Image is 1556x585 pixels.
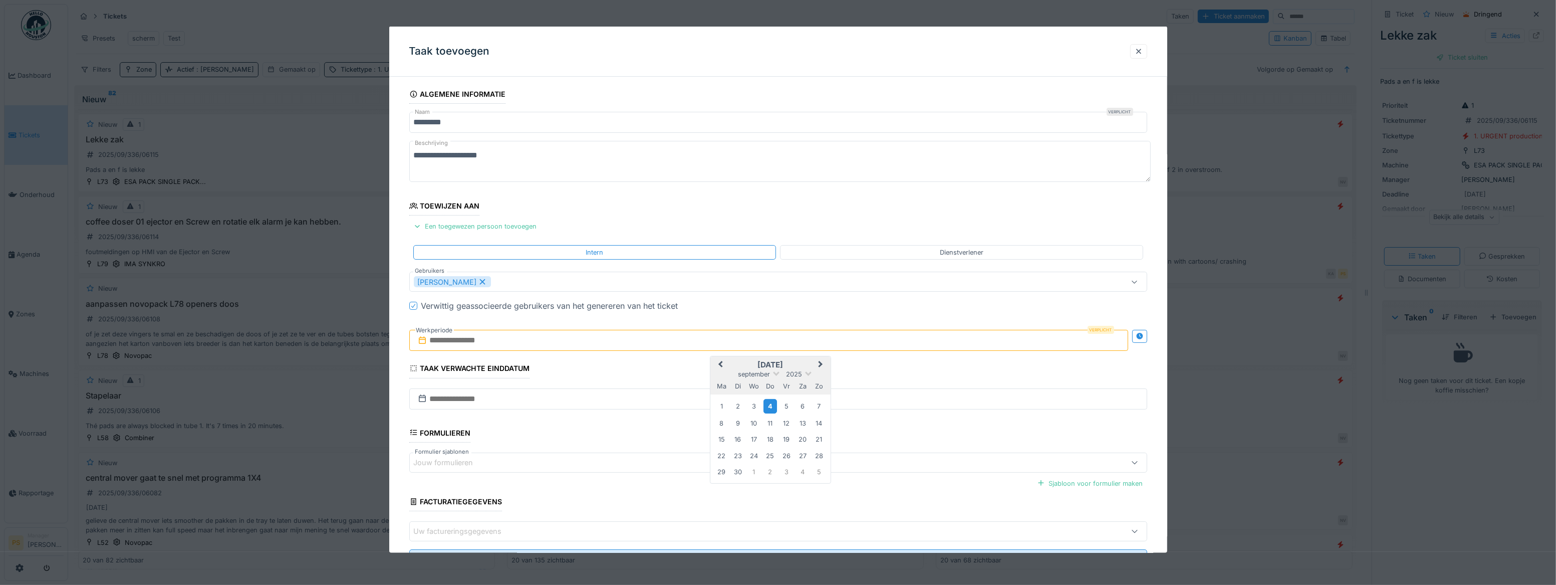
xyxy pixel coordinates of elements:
[763,379,777,393] div: donderdag
[747,400,760,413] div: Choose woensdag 3 september 2025
[812,416,826,430] div: Choose zondag 14 september 2025
[796,465,810,479] div: Choose zaterdag 4 oktober 2025
[414,526,516,537] div: Uw factureringsgegevens
[763,465,777,479] div: Choose donderdag 2 oktober 2025
[814,357,830,373] button: Next Month
[731,400,744,413] div: Choose dinsdag 2 september 2025
[731,416,744,430] div: Choose dinsdag 9 september 2025
[747,449,760,462] div: Choose woensdag 24 september 2025
[763,449,777,462] div: Choose donderdag 25 september 2025
[796,433,810,446] div: Choose zaterdag 20 september 2025
[747,465,760,479] div: Choose woensdag 1 oktober 2025
[796,449,810,462] div: Choose zaterdag 27 september 2025
[713,398,827,480] div: Month september, 2025
[812,449,826,462] div: Choose zondag 28 september 2025
[780,449,793,462] div: Choose vrijdag 26 september 2025
[731,449,744,462] div: Choose dinsdag 23 september 2025
[409,45,490,58] h3: Taak toevoegen
[413,447,471,456] label: Formulier sjablonen
[715,416,728,430] div: Choose maandag 8 september 2025
[796,416,810,430] div: Choose zaterdag 13 september 2025
[763,433,777,446] div: Choose donderdag 18 september 2025
[415,325,454,336] label: Werkperiode
[715,449,728,462] div: Choose maandag 22 september 2025
[738,370,770,377] span: september
[409,361,530,378] div: Taak verwachte einddatum
[409,494,502,511] div: Facturatiegegevens
[413,267,447,275] label: Gebruikers
[414,457,487,468] div: Jouw formulieren
[1088,326,1114,334] div: Verplicht
[763,416,777,430] div: Choose donderdag 11 september 2025
[780,400,793,413] div: Choose vrijdag 5 september 2025
[413,108,432,116] label: Naam
[812,379,826,393] div: zondag
[812,400,826,413] div: Choose zondag 7 september 2025
[780,465,793,479] div: Choose vrijdag 3 oktober 2025
[812,433,826,446] div: Choose zondag 21 september 2025
[940,248,983,257] div: Dienstverlener
[747,433,760,446] div: Choose woensdag 17 september 2025
[711,357,727,373] button: Previous Month
[796,379,810,393] div: zaterdag
[747,416,760,430] div: Choose woensdag 10 september 2025
[731,379,744,393] div: dinsdag
[780,433,793,446] div: Choose vrijdag 19 september 2025
[731,433,744,446] div: Choose dinsdag 16 september 2025
[409,87,506,104] div: Algemene informatie
[414,276,491,287] div: [PERSON_NAME]
[715,433,728,446] div: Choose maandag 15 september 2025
[586,248,603,257] div: Intern
[409,198,480,215] div: Toewijzen aan
[715,379,728,393] div: maandag
[413,137,450,149] label: Beschrijving
[409,425,471,442] div: Formulieren
[787,370,803,377] span: 2025
[715,465,728,479] div: Choose maandag 29 september 2025
[710,360,831,369] h2: [DATE]
[731,465,744,479] div: Choose dinsdag 30 september 2025
[780,379,793,393] div: vrijdag
[409,220,541,233] div: Een toegewezen persoon toevoegen
[763,399,777,414] div: Choose donderdag 4 september 2025
[715,400,728,413] div: Choose maandag 1 september 2025
[796,400,810,413] div: Choose zaterdag 6 september 2025
[780,416,793,430] div: Choose vrijdag 12 september 2025
[1107,108,1133,116] div: Verplicht
[421,300,678,312] div: Verwittig geassocieerde gebruikers van het genereren van het ticket
[1033,476,1147,490] div: Sjabloon voor formulier maken
[747,379,760,393] div: woensdag
[812,465,826,479] div: Choose zondag 5 oktober 2025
